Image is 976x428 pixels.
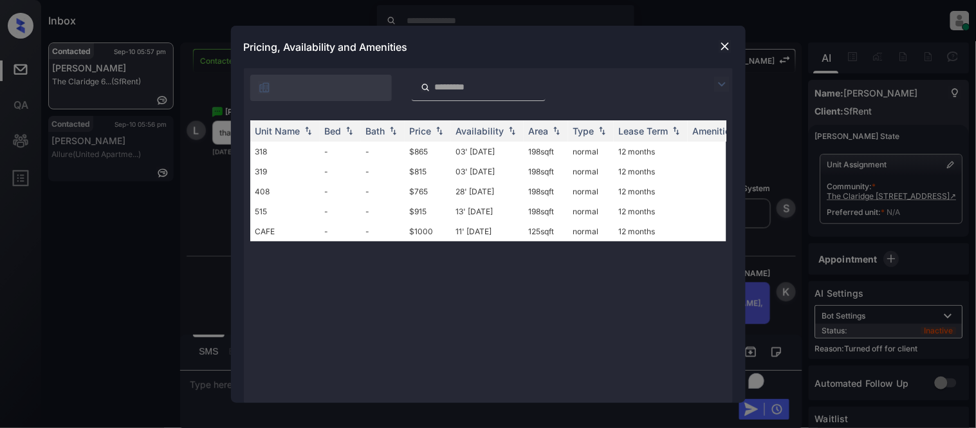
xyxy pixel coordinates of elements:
[361,162,405,181] td: -
[614,201,688,221] td: 12 months
[451,181,524,201] td: 28' [DATE]
[320,181,361,201] td: -
[596,126,609,135] img: sorting
[524,201,568,221] td: 198 sqft
[529,126,549,136] div: Area
[405,201,451,221] td: $915
[568,142,614,162] td: normal
[506,126,519,135] img: sorting
[524,142,568,162] td: 198 sqft
[255,126,300,136] div: Unit Name
[405,162,451,181] td: $815
[250,181,320,201] td: 408
[451,201,524,221] td: 13' [DATE]
[433,126,446,135] img: sorting
[421,82,430,93] img: icon-zuma
[250,221,320,241] td: CAFE
[670,126,683,135] img: sorting
[405,142,451,162] td: $865
[343,126,356,135] img: sorting
[405,181,451,201] td: $765
[524,221,568,241] td: 125 sqft
[456,126,504,136] div: Availability
[361,181,405,201] td: -
[550,126,563,135] img: sorting
[614,221,688,241] td: 12 months
[568,181,614,201] td: normal
[366,126,385,136] div: Bath
[250,201,320,221] td: 515
[451,142,524,162] td: 03' [DATE]
[258,81,271,94] img: icon-zuma
[410,126,432,136] div: Price
[573,126,594,136] div: Type
[387,126,400,135] img: sorting
[451,162,524,181] td: 03' [DATE]
[361,221,405,241] td: -
[693,126,736,136] div: Amenities
[719,40,732,53] img: close
[320,142,361,162] td: -
[614,142,688,162] td: 12 months
[325,126,342,136] div: Bed
[405,221,451,241] td: $1000
[320,201,361,221] td: -
[320,162,361,181] td: -
[614,162,688,181] td: 12 months
[524,162,568,181] td: 198 sqft
[302,126,315,135] img: sorting
[568,201,614,221] td: normal
[524,181,568,201] td: 198 sqft
[250,142,320,162] td: 318
[568,221,614,241] td: normal
[451,221,524,241] td: 11' [DATE]
[619,126,668,136] div: Lease Term
[614,181,688,201] td: 12 months
[320,221,361,241] td: -
[361,201,405,221] td: -
[231,26,746,68] div: Pricing, Availability and Amenities
[714,77,730,92] img: icon-zuma
[361,142,405,162] td: -
[568,162,614,181] td: normal
[250,162,320,181] td: 319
